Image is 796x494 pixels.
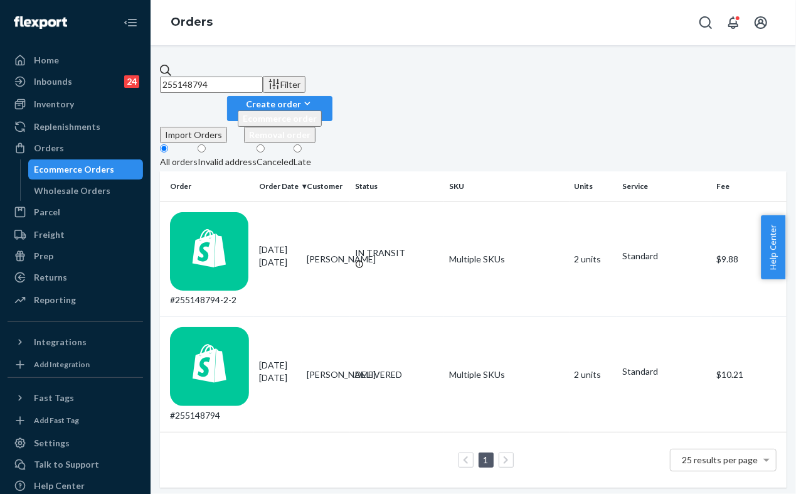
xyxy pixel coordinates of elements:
th: Order [160,171,254,201]
input: Invalid address [198,144,206,153]
div: Inventory [34,98,74,110]
td: Multiple SKUs [444,317,570,432]
th: Units [570,171,618,201]
div: Ecommerce Orders [34,163,115,176]
button: Close Navigation [118,10,143,35]
th: Service [617,171,711,201]
input: All orders [160,144,168,153]
a: Replenishments [8,117,143,137]
a: Reporting [8,290,143,310]
p: [DATE] [259,256,297,269]
a: Inbounds24 [8,72,143,92]
a: Add Integration [8,357,143,372]
button: Open Search Box [693,10,718,35]
a: Prep [8,246,143,266]
div: Fast Tags [34,392,74,404]
div: [DATE] [259,244,297,269]
p: [DATE] [259,372,297,384]
input: Search orders [160,77,263,93]
div: IN TRANSIT [355,247,439,259]
a: Freight [8,225,143,245]
div: Add Integration [34,359,90,370]
button: Removal order [244,127,316,143]
span: Removal order [249,129,310,140]
p: Standard [622,365,706,378]
td: [PERSON_NAME] [302,201,350,317]
th: Status [350,171,444,201]
a: Talk to Support [8,454,143,475]
th: Order Date [254,171,302,201]
a: Orders [8,138,143,158]
button: Open account menu [748,10,773,35]
div: Replenishments [34,121,100,133]
a: Parcel [8,202,143,222]
button: Filter [263,76,305,93]
div: Filter [268,78,300,91]
button: Import Orders [160,127,227,143]
div: Returns [34,271,67,284]
input: Late [294,144,302,153]
div: All orders [160,156,198,168]
button: Integrations [8,332,143,352]
a: Returns [8,267,143,287]
span: Ecommerce order [243,113,317,124]
span: 25 results per page [682,454,758,465]
td: 2 units [570,201,618,317]
th: SKU [444,171,570,201]
button: Create orderEcommerce orderRemoval order [227,96,332,121]
div: Invalid address [198,156,257,168]
div: DELIVERED [355,368,439,381]
p: Standard [622,250,706,262]
div: Wholesale Orders [34,185,111,197]
th: Fee [711,171,787,201]
div: #255148794-2-2 [170,212,249,307]
a: Settings [8,433,143,453]
div: Orders [34,142,64,154]
a: Home [8,50,143,70]
div: Integrations [34,336,87,348]
img: Flexport logo [14,16,67,29]
div: Late [294,156,311,168]
a: Wholesale Orders [28,181,144,201]
div: Create order [238,97,322,110]
a: Ecommerce Orders [28,159,144,180]
div: Parcel [34,206,60,218]
div: Settings [34,437,70,449]
div: Talk to Support [34,458,99,471]
div: Help Center [34,480,85,492]
div: Canceled [257,156,294,168]
button: Help Center [761,215,785,279]
td: [PERSON_NAME] [302,317,350,432]
div: [DATE] [259,359,297,384]
div: Customer [307,181,345,191]
input: Canceled [257,144,265,153]
a: Page 1 is your current page [481,454,491,465]
div: #255148794 [170,327,249,422]
a: Inventory [8,94,143,114]
div: Reporting [34,294,76,306]
a: Add Fast Tag [8,413,143,428]
button: Fast Tags [8,388,143,408]
td: $10.21 [711,317,787,432]
div: Inbounds [34,75,72,88]
td: $9.88 [711,201,787,317]
button: Open notifications [721,10,746,35]
a: Orders [171,15,213,29]
div: Prep [34,250,53,262]
ol: breadcrumbs [161,4,223,41]
div: Freight [34,228,65,241]
button: Ecommerce order [238,110,322,127]
div: 24 [124,75,139,88]
td: Multiple SKUs [444,201,570,317]
div: Add Fast Tag [34,415,79,426]
div: Home [34,54,59,67]
td: 2 units [570,317,618,432]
